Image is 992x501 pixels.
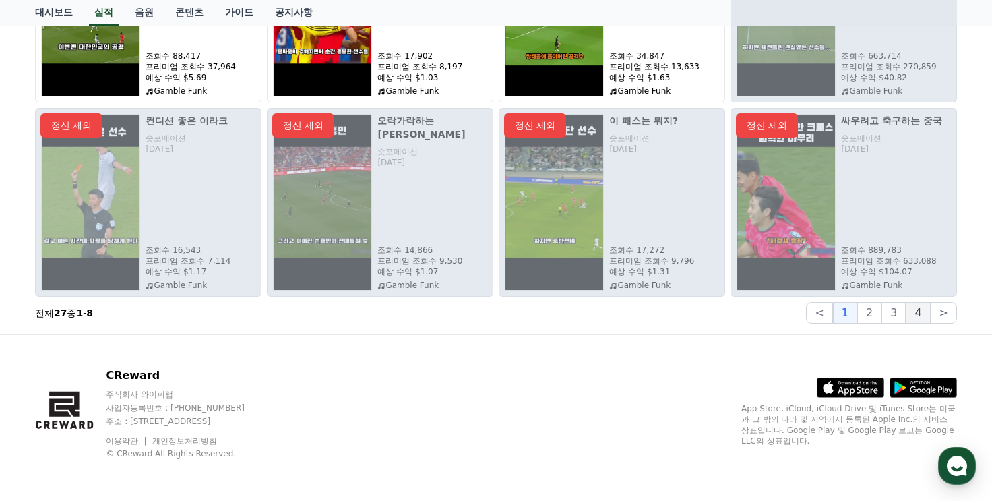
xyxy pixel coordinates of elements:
[123,410,139,421] span: 대화
[106,389,270,400] p: 주식회사 와이피랩
[609,61,719,72] p: 프리미엄 조회수 13,633
[736,113,798,138] p: 정산 제외
[833,302,857,324] button: 1
[146,86,255,96] p: Gamble Funk
[106,367,270,384] p: CReward
[42,409,51,420] span: 홈
[106,403,270,413] p: 사업자등록번호 : [PHONE_NUMBER]
[146,72,255,83] p: 예상 수익 $5.69
[806,302,832,324] button: <
[35,306,93,320] p: 전체 중 -
[146,51,255,61] p: 조회수 88,417
[609,51,719,61] p: 조회수 34,847
[906,302,930,324] button: 4
[504,113,566,138] p: 정산 제외
[377,61,487,72] p: 프리미엄 조회수 8,197
[609,86,719,96] p: Gamble Funk
[106,448,270,459] p: © CReward All Rights Reserved.
[857,302,881,324] button: 2
[377,72,487,83] p: 예상 수익 $1.03
[89,389,174,423] a: 대화
[881,302,906,324] button: 3
[741,403,957,446] p: App Store, iCloud, iCloud Drive 및 iTunes Store는 미국과 그 밖의 나라 및 지역에서 등록된 Apple Inc.의 서비스 상표입니다. Goo...
[106,436,148,446] a: 이용약관
[174,389,259,423] a: 설정
[4,389,89,423] a: 홈
[152,436,217,446] a: 개인정보처리방침
[377,51,487,61] p: 조회수 17,902
[272,113,334,138] p: 정산 제외
[54,307,67,318] strong: 27
[609,72,719,83] p: 예상 수익 $1.63
[146,61,255,72] p: 프리미엄 조회수 37,964
[931,302,957,324] button: >
[76,307,83,318] strong: 1
[106,416,270,427] p: 주소 : [STREET_ADDRESS]
[377,86,487,96] p: Gamble Funk
[86,307,93,318] strong: 8
[40,113,102,138] p: 정산 제외
[208,409,224,420] span: 설정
